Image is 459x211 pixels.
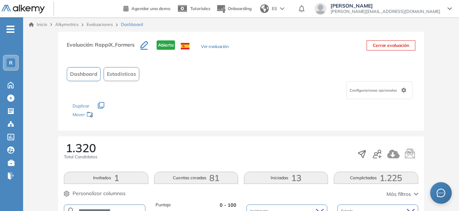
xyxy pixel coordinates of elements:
[6,28,14,30] i: -
[280,7,284,10] img: arrow
[350,88,398,93] span: Configuraciones opcionales
[367,40,415,50] button: Cerrar evaluación
[131,6,170,11] span: Agendar una demo
[92,41,135,48] span: : RappiX_Farmers
[64,190,126,197] button: Personalizar columnas
[260,4,269,13] img: world
[181,43,189,49] img: ESP
[64,172,148,184] button: Invitados1
[107,70,136,78] span: Estadísticas
[73,190,126,197] span: Personalizar columnas
[73,109,145,122] div: Mover
[156,202,171,208] span: Puntaje
[73,103,89,109] span: Duplicar
[386,190,411,198] span: Más filtros
[331,9,440,14] span: [PERSON_NAME][EMAIL_ADDRESS][DOMAIN_NAME]
[272,5,277,12] span: ES
[228,6,252,11] span: Onboarding
[1,5,45,14] img: Logo
[437,189,445,197] span: message
[64,154,97,160] span: Total Candidatos
[334,172,418,184] button: Completadas1.225
[220,202,236,208] span: 0 - 100
[157,40,175,50] span: Abierta
[201,43,228,51] button: Ver evaluación
[104,67,139,81] button: Estadísticas
[331,3,440,9] span: [PERSON_NAME]
[216,1,252,17] button: Onboarding
[29,21,47,28] a: Inicio
[67,67,101,81] button: Dashboard
[70,70,97,78] span: Dashboard
[190,6,210,11] span: Tutoriales
[66,142,96,154] span: 1.320
[244,172,328,184] button: Iniciadas13
[154,172,238,184] button: Cuentas creadas81
[55,22,79,27] span: Alkymetrics
[67,40,140,56] h3: Evaluación
[9,60,13,66] span: R
[123,4,170,12] a: Agendar una demo
[386,190,418,198] button: Más filtros
[87,22,113,27] a: Evaluaciones
[346,81,412,99] div: Configuraciones opcionales
[121,21,143,28] span: Dashboard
